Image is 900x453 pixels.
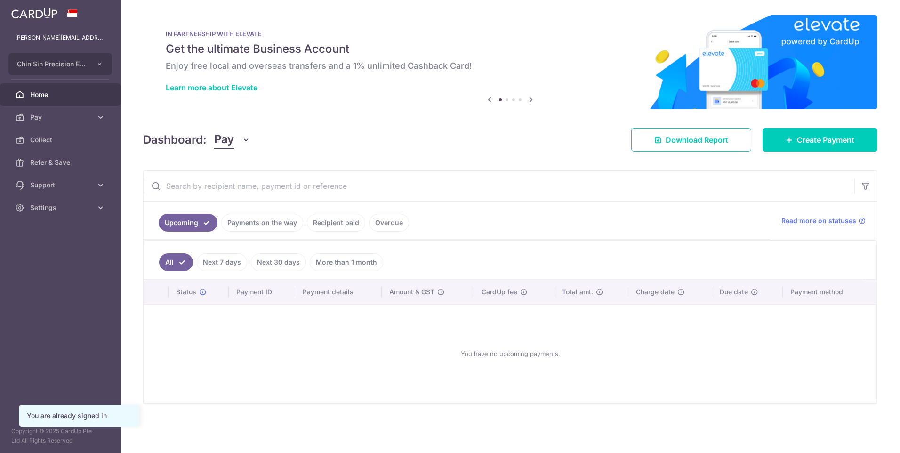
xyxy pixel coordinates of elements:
[251,253,306,271] a: Next 30 days
[176,287,196,297] span: Status
[166,83,257,92] a: Learn more about Elevate
[763,128,877,152] a: Create Payment
[562,287,593,297] span: Total amt.
[159,214,217,232] a: Upcoming
[310,253,383,271] a: More than 1 month
[797,134,854,146] span: Create Payment
[631,128,751,152] a: Download Report
[30,135,92,145] span: Collect
[781,216,866,226] a: Read more on statuses
[482,287,517,297] span: CardUp fee
[720,287,748,297] span: Due date
[166,30,855,38] p: IN PARTNERSHIP WITH ELEVATE
[15,33,105,42] p: [PERSON_NAME][EMAIL_ADDRESS][DOMAIN_NAME]
[11,8,57,19] img: CardUp
[144,171,854,201] input: Search by recipient name, payment id or reference
[159,253,193,271] a: All
[30,158,92,167] span: Refer & Save
[214,131,234,149] span: Pay
[27,411,131,421] div: You are already signed in
[155,312,865,395] div: You have no upcoming payments.
[30,203,92,212] span: Settings
[636,287,675,297] span: Charge date
[30,90,92,99] span: Home
[17,59,87,69] span: Chin Sin Precision Engineering Pte Ltd
[30,113,92,122] span: Pay
[221,214,303,232] a: Payments on the way
[229,280,296,304] th: Payment ID
[781,216,856,226] span: Read more on statuses
[783,280,876,304] th: Payment method
[214,131,250,149] button: Pay
[666,134,728,146] span: Download Report
[197,253,247,271] a: Next 7 days
[166,60,855,72] h6: Enjoy free local and overseas transfers and a 1% unlimited Cashback Card!
[307,214,365,232] a: Recipient paid
[8,53,112,75] button: Chin Sin Precision Engineering Pte Ltd
[143,15,877,109] img: Renovation banner
[166,41,855,57] h5: Get the ultimate Business Account
[143,131,207,148] h4: Dashboard:
[369,214,409,232] a: Overdue
[30,180,92,190] span: Support
[389,287,434,297] span: Amount & GST
[295,280,382,304] th: Payment details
